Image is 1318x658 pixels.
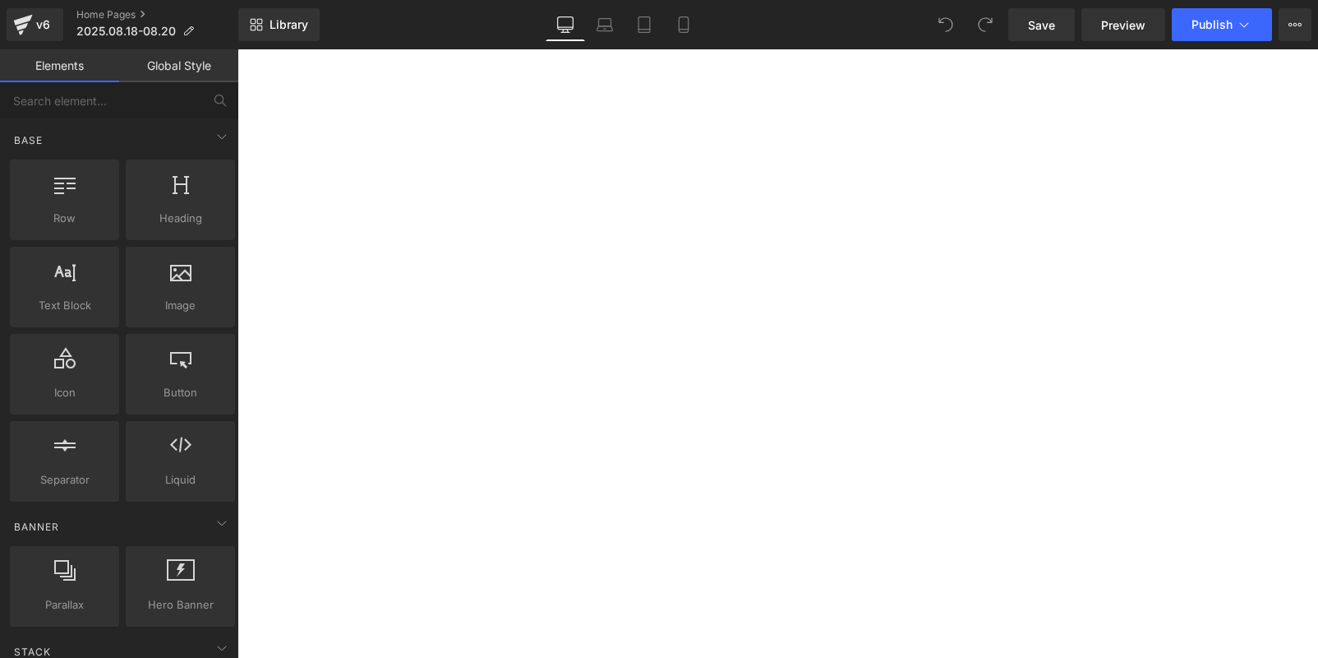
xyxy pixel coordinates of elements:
[1172,8,1272,41] button: Publish
[1191,18,1233,31] span: Publish
[585,8,624,41] a: Laptop
[15,384,114,401] span: Icon
[624,8,664,41] a: Tablet
[1081,8,1165,41] a: Preview
[7,8,63,41] a: v6
[238,8,320,41] a: New Library
[131,297,230,314] span: Image
[33,14,53,35] div: v6
[15,471,114,489] span: Separator
[270,17,308,32] span: Library
[1101,16,1145,34] span: Preview
[12,519,61,535] span: Banner
[969,8,1002,41] button: Redo
[76,8,238,21] a: Home Pages
[119,49,238,82] a: Global Style
[12,132,44,148] span: Base
[546,8,585,41] a: Desktop
[15,596,114,614] span: Parallax
[76,25,176,38] span: 2025.08.18-08.20
[131,384,230,401] span: Button
[131,471,230,489] span: Liquid
[1028,16,1055,34] span: Save
[929,8,962,41] button: Undo
[1279,8,1311,41] button: More
[15,297,114,314] span: Text Block
[131,596,230,614] span: Hero Banner
[131,210,230,227] span: Heading
[664,8,703,41] a: Mobile
[15,210,114,227] span: Row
